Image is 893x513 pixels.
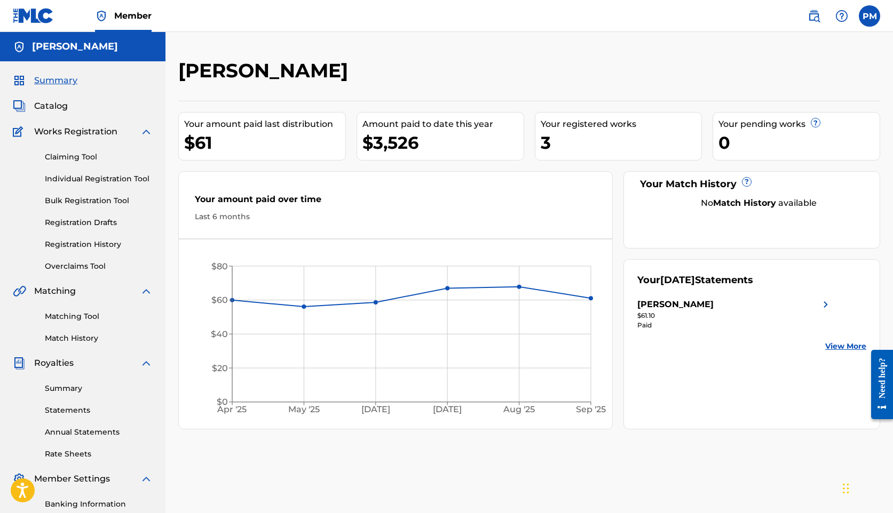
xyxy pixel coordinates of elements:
tspan: Aug '25 [503,404,535,414]
tspan: $60 [211,295,228,305]
img: expand [140,472,153,485]
tspan: $20 [212,363,228,373]
div: Amount paid to date this year [362,118,524,131]
span: Works Registration [34,125,117,138]
tspan: May '25 [288,404,320,414]
img: Top Rightsholder [95,10,108,22]
div: $3,526 [362,131,524,155]
img: Catalog [13,100,26,113]
img: right chevron icon [819,298,832,311]
iframe: Resource Center [863,341,893,427]
span: Member Settings [34,472,110,485]
tspan: $40 [211,329,228,339]
iframe: Chat Widget [840,462,893,513]
a: CatalogCatalog [13,100,68,113]
div: Your Statements [637,273,753,287]
div: Your amount paid over time [195,193,596,211]
tspan: [DATE] [433,404,462,414]
img: MLC Logo [13,8,54,23]
img: expand [140,285,153,298]
a: Rate Sheets [45,448,153,460]
div: 0 [718,131,880,155]
img: help [835,10,848,22]
div: $61.10 [637,311,832,320]
div: Your pending works [718,118,880,131]
img: Royalties [13,357,26,370]
span: ? [811,118,820,127]
a: Statements [45,405,153,416]
div: 3 [541,131,702,155]
span: [DATE] [660,274,695,286]
a: Banking Information [45,499,153,510]
div: No available [651,197,866,210]
h5: Peter Marshall [32,41,118,53]
tspan: $0 [217,397,228,407]
a: Claiming Tool [45,151,153,163]
a: Registration Drafts [45,217,153,228]
img: search [808,10,820,22]
div: User Menu [859,5,880,27]
div: Help [831,5,852,27]
div: Drag [843,472,849,504]
tspan: [DATE] [361,404,390,414]
a: Match History [45,333,153,344]
a: SummarySummary [13,74,77,87]
a: Overclaims Tool [45,261,153,272]
div: Your Match History [637,177,866,191]
a: Annual Statements [45,427,153,438]
div: Paid [637,320,832,330]
span: Summary [34,74,77,87]
span: Member [114,10,152,22]
img: expand [140,125,153,138]
img: Member Settings [13,472,26,485]
span: ? [742,178,751,186]
span: Matching [34,285,76,298]
span: Royalties [34,357,74,370]
div: Last 6 months [195,211,596,222]
a: Bulk Registration Tool [45,195,153,206]
a: Summary [45,383,153,394]
a: Matching Tool [45,311,153,322]
a: View More [825,341,866,352]
tspan: Sep '25 [576,404,606,414]
a: Public Search [803,5,825,27]
a: [PERSON_NAME]right chevron icon$61.10Paid [637,298,832,330]
img: Summary [13,74,26,87]
span: Catalog [34,100,68,113]
div: Your amount paid last distribution [184,118,345,131]
div: [PERSON_NAME] [637,298,714,311]
tspan: $80 [211,261,228,271]
div: $61 [184,131,345,155]
a: Registration History [45,239,153,250]
img: Works Registration [13,125,27,138]
tspan: Apr '25 [217,404,247,414]
img: expand [140,357,153,370]
a: Individual Registration Tool [45,173,153,185]
div: Your registered works [541,118,702,131]
img: Matching [13,285,26,298]
strong: Match History [713,198,776,208]
img: Accounts [13,41,26,53]
h2: [PERSON_NAME] [178,59,353,83]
